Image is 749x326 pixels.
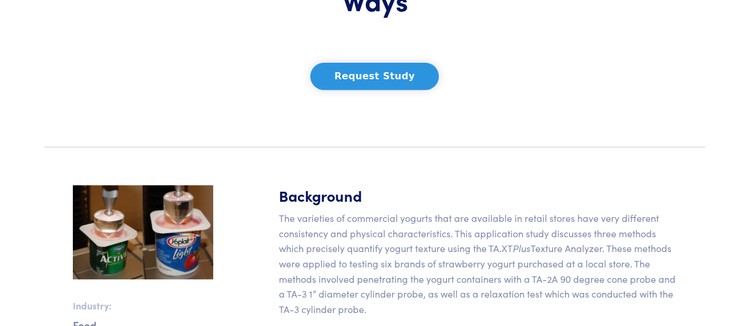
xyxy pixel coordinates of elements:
[513,241,531,254] em: Plus
[310,63,439,90] button: Request Study
[73,298,213,314] p: Industry:
[279,211,677,317] p: The varieties of commercial yogurts that are available in retail stores have very different consi...
[279,185,677,206] h5: Background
